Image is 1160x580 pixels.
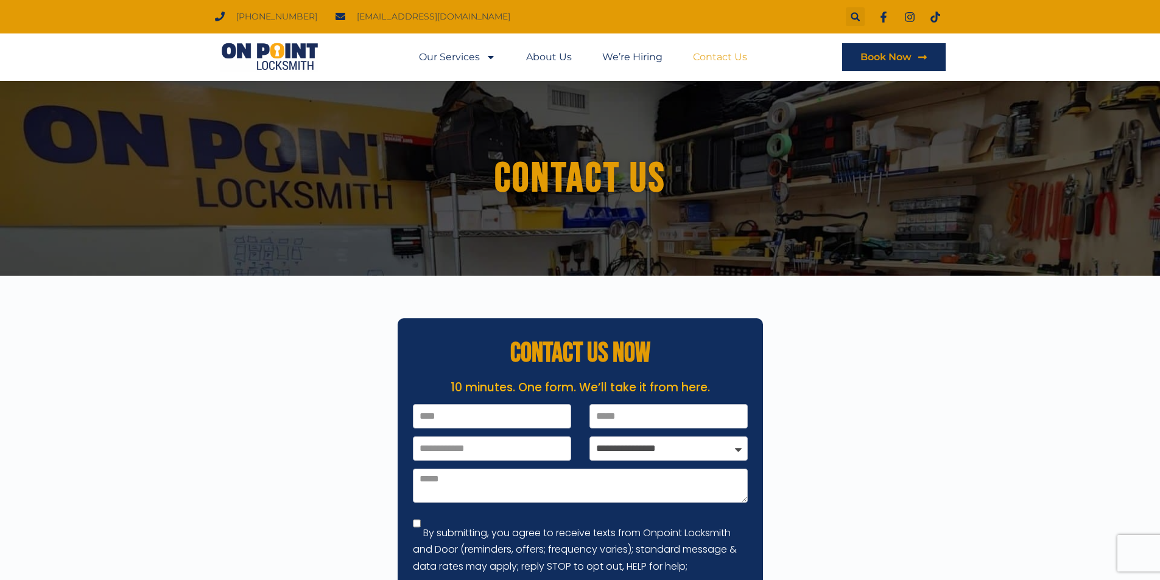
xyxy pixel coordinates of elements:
[526,43,572,71] a: About Us
[693,43,747,71] a: Contact Us
[239,156,921,201] h1: Contact us
[860,52,912,62] span: Book Now
[842,43,946,71] a: Book Now
[419,43,747,71] nav: Menu
[233,9,317,25] span: [PHONE_NUMBER]
[404,340,757,367] h2: CONTACT US NOW
[354,9,510,25] span: [EMAIL_ADDRESS][DOMAIN_NAME]
[419,43,496,71] a: Our Services
[413,526,737,573] label: By submitting, you agree to receive texts from Onpoint Locksmith and Door (reminders, offers; fre...
[602,43,663,71] a: We’re Hiring
[846,7,865,26] div: Search
[404,379,757,397] p: 10 minutes. One form. We’ll take it from here.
